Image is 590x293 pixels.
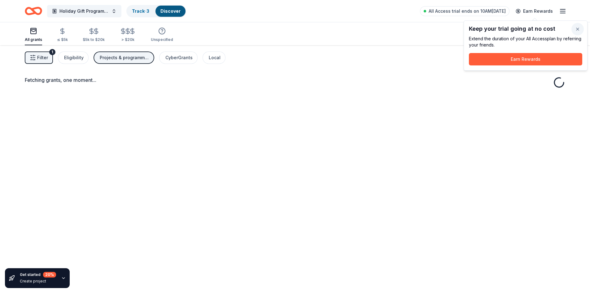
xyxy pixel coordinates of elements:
[151,37,173,42] div: Unspecified
[20,272,56,277] div: Get started
[57,25,68,45] button: ≤ $5k
[57,37,68,42] div: ≤ $5k
[209,54,221,61] div: Local
[469,26,582,32] div: Keep your trial going at no cost
[159,51,198,64] button: CyberGrants
[37,54,48,61] span: Filter
[43,272,56,277] div: 20 %
[64,54,84,61] div: Eligibility
[420,6,509,16] a: All Access trial ends on 10AM[DATE]
[120,37,136,42] div: > $20k
[47,5,121,17] button: Holiday Gift Program Donation request
[94,51,154,64] button: Projects & programming
[120,25,136,45] button: > $20k
[132,8,149,14] a: Track· 3
[203,51,225,64] button: Local
[100,54,149,61] div: Projects & programming
[58,51,89,64] button: Eligibility
[25,76,565,84] div: Fetching grants, one moment...
[59,7,109,15] span: Holiday Gift Program Donation request
[165,54,193,61] div: CyberGrants
[151,25,173,45] button: Unspecified
[25,51,53,64] button: Filter1
[25,37,42,42] div: All grants
[160,8,181,14] a: Discover
[25,25,42,45] button: All grants
[512,6,557,17] a: Earn Rewards
[49,49,55,55] div: 1
[126,5,186,17] button: Track· 3Discover
[469,36,582,48] div: Extend the duration of your All Access plan by referring your friends.
[429,7,506,15] span: All Access trial ends on 10AM[DATE]
[469,53,582,65] button: Earn Rewards
[83,25,105,45] button: $5k to $20k
[20,279,56,284] div: Create project
[83,37,105,42] div: $5k to $20k
[25,4,42,18] a: Home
